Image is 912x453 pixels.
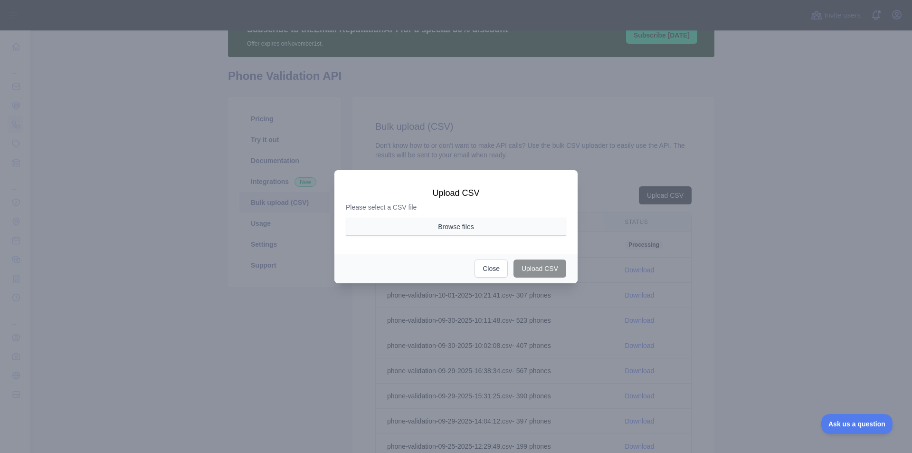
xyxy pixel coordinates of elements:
button: Close [475,260,508,278]
p: Please select a CSV file [346,202,566,212]
iframe: Toggle Customer Support [821,414,893,434]
button: Browse files [346,218,566,236]
button: Upload CSV [513,260,566,278]
h3: Upload CSV [346,187,566,199]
